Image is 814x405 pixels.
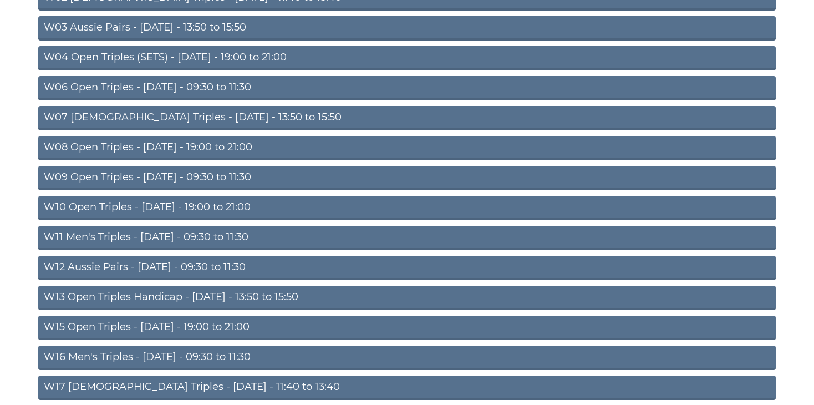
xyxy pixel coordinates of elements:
a: W11 Men's Triples - [DATE] - 09:30 to 11:30 [38,226,776,250]
a: W07 [DEMOGRAPHIC_DATA] Triples - [DATE] - 13:50 to 15:50 [38,106,776,130]
a: W16 Men's Triples - [DATE] - 09:30 to 11:30 [38,346,776,370]
a: W08 Open Triples - [DATE] - 19:00 to 21:00 [38,136,776,160]
a: W13 Open Triples Handicap - [DATE] - 13:50 to 15:50 [38,286,776,310]
a: W06 Open Triples - [DATE] - 09:30 to 11:30 [38,76,776,100]
a: W15 Open Triples - [DATE] - 19:00 to 21:00 [38,316,776,340]
a: W09 Open Triples - [DATE] - 09:30 to 11:30 [38,166,776,190]
a: W17 [DEMOGRAPHIC_DATA] Triples - [DATE] - 11:40 to 13:40 [38,376,776,400]
a: W12 Aussie Pairs - [DATE] - 09:30 to 11:30 [38,256,776,280]
a: W04 Open Triples (SETS) - [DATE] - 19:00 to 21:00 [38,46,776,70]
a: W10 Open Triples - [DATE] - 19:00 to 21:00 [38,196,776,220]
a: W03 Aussie Pairs - [DATE] - 13:50 to 15:50 [38,16,776,40]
